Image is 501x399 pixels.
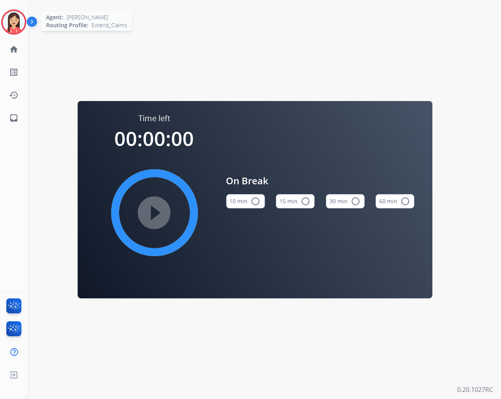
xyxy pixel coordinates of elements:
[351,197,360,206] mat-icon: radio_button_unchecked
[9,90,19,100] mat-icon: history
[326,194,365,208] button: 30 min
[376,194,414,208] button: 60 min
[115,125,194,152] span: 00:00:00
[3,11,25,33] img: avatar
[91,21,127,29] span: Extend_Claims
[67,13,108,21] span: [PERSON_NAME]
[9,45,19,54] mat-icon: home
[276,194,315,208] button: 15 min
[226,194,265,208] button: 10 min
[46,21,88,29] span: Routing Profile:
[9,67,19,77] mat-icon: list_alt
[9,113,19,123] mat-icon: inbox
[457,385,493,394] p: 0.20.1027RC
[251,197,261,206] mat-icon: radio_button_unchecked
[226,174,415,188] span: On Break
[138,113,170,124] span: Time left
[400,197,410,206] mat-icon: radio_button_unchecked
[46,13,63,21] span: Agent:
[301,197,310,206] mat-icon: radio_button_unchecked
